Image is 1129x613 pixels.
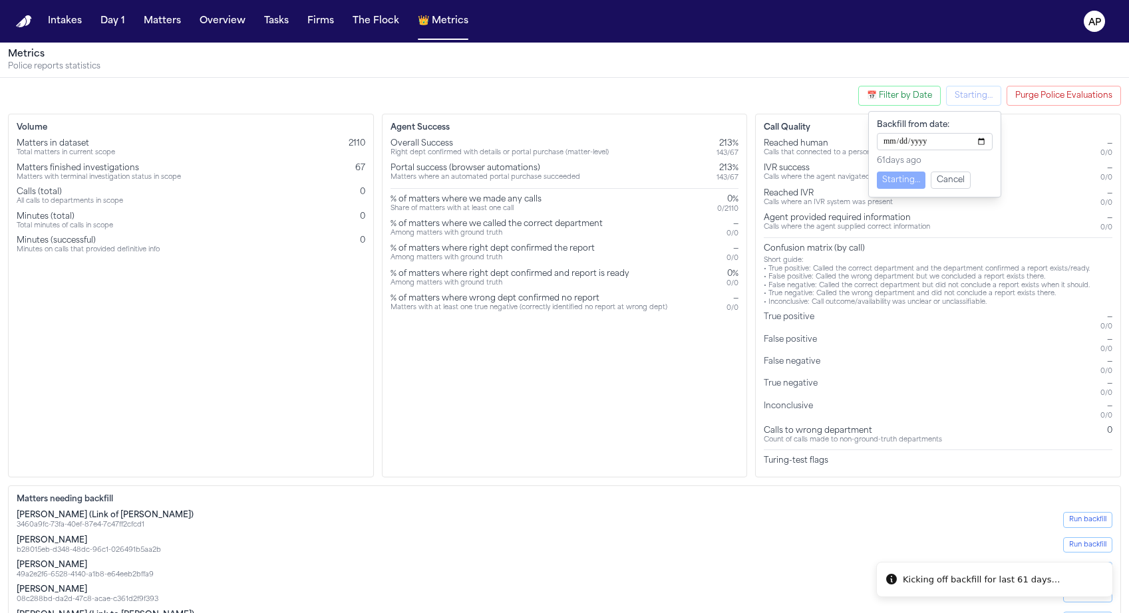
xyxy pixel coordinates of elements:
div: Minutes on calls that provided definitive info [17,246,160,255]
div: Turing-test flags [764,455,1112,466]
label: Backfill from date: [877,120,993,130]
div: False positive [764,334,822,354]
div: Among matters with ground truth [391,279,629,288]
div: Confusion matrix (by call) [764,243,1112,254]
div: [PERSON_NAME] [17,535,161,546]
div: Kicking off backfill for last 61 days… [903,573,1060,586]
span: 0 [360,237,365,245]
div: Matters finished investigations [17,163,181,174]
h3: Agent Success [391,122,739,133]
div: — [726,243,738,254]
button: Configure backfill date range [946,86,1001,106]
div: IVR success [764,163,923,174]
div: 0 / 0 [1100,345,1112,354]
div: Calls (total) [17,187,123,197]
div: Minutes (total) [17,211,113,222]
div: Count of calls made to non-ground-truth departments [764,436,942,445]
div: [PERSON_NAME] [17,560,154,570]
div: — [726,293,738,304]
span: 0 [360,213,365,221]
div: Minutes (successful) [17,235,160,246]
div: Right dept confirmed with details or portal purchase (matter-level) [391,149,609,158]
div: [PERSON_NAME] (Link of [PERSON_NAME]) [17,510,194,521]
button: Intakes [43,9,87,33]
button: crownMetrics [412,9,474,33]
div: Short guide: • True positive: Called the correct department and the department confirmed a report... [764,257,1112,306]
div: All calls to departments in scope [17,197,123,206]
button: Matters [138,9,186,33]
div: — [1100,312,1112,322]
div: % of matters where right dept confirmed the report [391,243,595,254]
div: 49a2e2f6-6528-4140-a1b8-e64eeb2bffa9 [17,570,154,579]
div: Agent provided required information [764,213,930,223]
div: 0% [717,194,738,205]
div: — [1100,378,1112,389]
a: Home [16,15,32,28]
button: Cancel [931,172,971,189]
div: % of matters where we made any calls [391,194,542,205]
button: Tasks [259,9,294,33]
div: 0 / 0 [1100,389,1112,398]
div: b28015eb-d348-48dc-96c1-026491b5aa2b [17,546,161,554]
div: 143 / 67 [717,149,738,158]
div: Total minutes of calls in scope [17,222,113,231]
div: Share of matters with at least one call [391,205,542,213]
div: — [1100,401,1112,412]
div: Among matters with ground truth [391,229,603,238]
div: False negative [764,356,826,376]
div: % of matters where we called the correct department [391,219,603,229]
div: 0 / 0 [726,279,738,288]
div: Calls that connected to a person [764,149,871,158]
button: Overview [194,9,251,33]
span: 67 [355,164,365,172]
button: The Flock [347,9,404,33]
div: — [1100,356,1112,367]
button: Filter metrics by date range [858,86,941,106]
h3: Call Quality [764,122,1112,133]
div: — [1100,334,1112,345]
button: Run backfill [1063,512,1112,527]
span: 0 [1107,427,1112,435]
button: Starting… [877,172,925,189]
div: Matters in dataset [17,138,115,149]
h1: Metrics [8,48,1121,61]
div: 0 / 0 [1100,322,1112,331]
div: 0 / 0 [726,254,738,263]
button: Purge police evaluations [1007,86,1121,106]
span: 0 [360,188,365,196]
div: Overall Success [391,138,609,149]
div: 143 / 67 [717,174,738,182]
div: 0 / 0 [1100,367,1112,376]
div: 3460a9fc-73fa-40ef-87e4-7c47ff2cfcd1 [17,521,194,529]
div: 0 / 2110 [717,205,738,213]
div: 0 / 0 [726,304,738,312]
div: Calls to wrong department [764,426,942,436]
div: 61 days ago [877,156,993,166]
div: 0 / 0 [1100,223,1112,232]
div: 0 / 0 [726,229,738,238]
button: Firms [302,9,339,33]
div: 0 / 0 [1100,412,1112,420]
div: Matters with at least one true negative (correctly identified no report at wrong dept) [391,304,667,312]
div: 0 / 0 [1100,199,1112,207]
div: Calls where an IVR system was present [764,199,893,207]
button: Day 1 [95,9,130,33]
div: % of matters where right dept confirmed and report is ready [391,269,629,279]
div: Inconclusive [764,401,818,420]
div: Portal success (browser automations) [391,163,580,174]
div: [PERSON_NAME] [17,584,158,595]
div: True negative [764,378,823,398]
h3: Matters needing backfill [17,494,1112,505]
div: 0% [726,269,738,279]
span: 2110 [349,140,365,148]
div: Among matters with ground truth [391,254,595,263]
div: Calls where the agent supplied correct information [764,223,930,232]
button: Run backfill [1063,537,1112,552]
img: Finch Logo [16,15,32,28]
